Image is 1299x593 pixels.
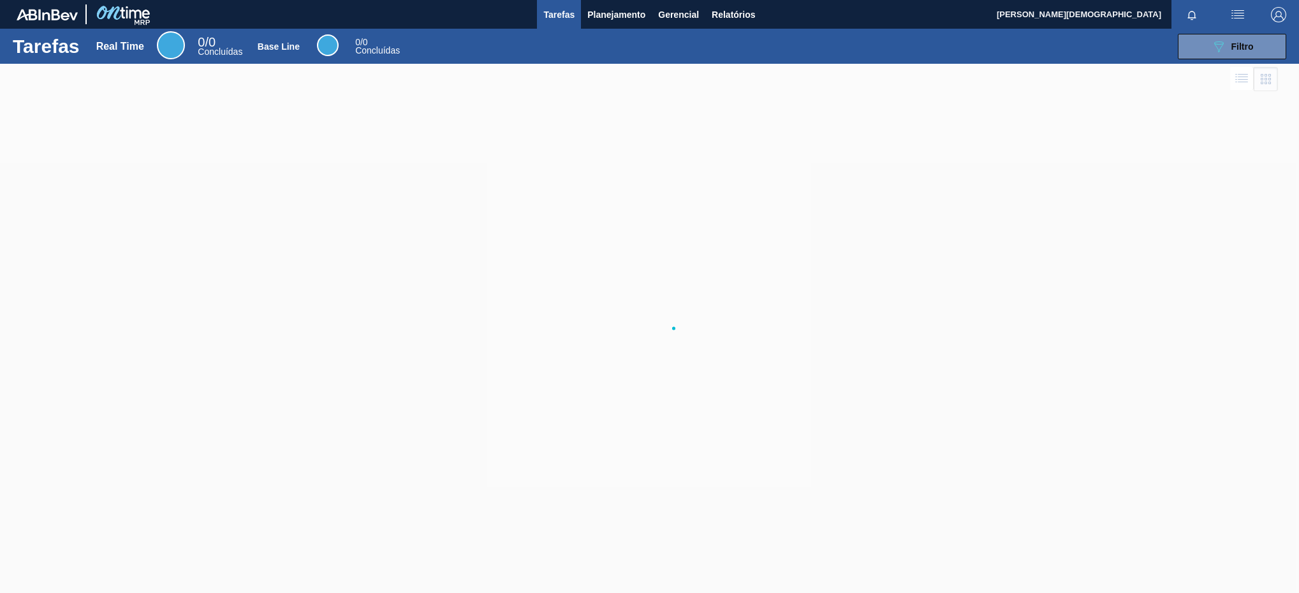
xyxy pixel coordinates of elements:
[157,31,185,59] div: Real Time
[258,41,300,52] div: Base Line
[1231,41,1254,52] span: Filtro
[198,47,242,57] span: Concluídas
[355,38,400,55] div: Base Line
[13,39,80,54] h1: Tarefas
[355,37,367,47] span: / 0
[96,41,144,52] div: Real Time
[355,45,400,55] span: Concluídas
[355,37,360,47] span: 0
[543,7,575,22] span: Tarefas
[712,7,755,22] span: Relatórios
[17,9,78,20] img: TNhmsLtSVTkK8tSr43FrP2fwEKptu5GPRR3wAAAABJRU5ErkJggg==
[1271,7,1286,22] img: Logout
[317,34,339,56] div: Base Line
[1230,7,1245,22] img: userActions
[1171,6,1212,24] button: Notificações
[198,37,242,56] div: Real Time
[658,7,699,22] span: Gerencial
[198,35,216,49] span: / 0
[587,7,645,22] span: Planejamento
[198,35,205,49] span: 0
[1178,34,1286,59] button: Filtro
